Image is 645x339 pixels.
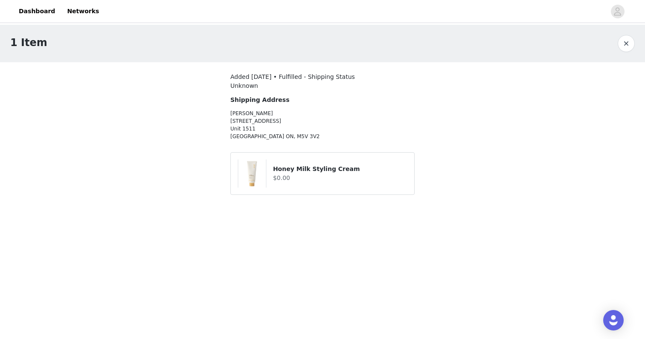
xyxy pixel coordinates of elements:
h4: Shipping Address [230,96,369,104]
a: Networks [62,2,104,21]
h4: $0.00 [273,174,407,183]
div: avatar [613,5,622,18]
h1: 1 Item [10,35,47,50]
p: [PERSON_NAME] [STREET_ADDRESS] Unit 1511 [GEOGRAPHIC_DATA] ON, M5V 3V2 [230,110,369,140]
div: Open Intercom Messenger [603,310,624,330]
img: Honey Milk Styling Cream [238,159,266,188]
h4: Honey Milk Styling Cream [273,165,407,174]
span: Added [DATE] • Fulfilled - Shipping Status Unknown [230,73,355,89]
a: Dashboard [14,2,60,21]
